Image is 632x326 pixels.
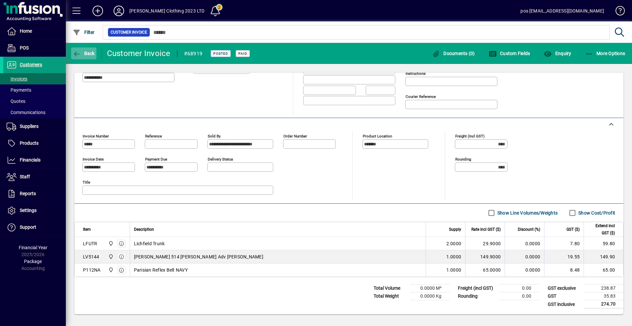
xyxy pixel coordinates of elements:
mat-label: Title [83,180,90,185]
button: Profile [108,5,129,17]
span: [PERSON_NAME] 514 [PERSON_NAME] Adv [PERSON_NAME] [134,253,263,260]
td: Rounding [455,292,500,300]
span: POS [20,45,29,50]
td: 0.0000 [505,263,544,277]
span: Settings [20,208,37,213]
span: Central [107,266,114,274]
td: 0.00 [500,292,539,300]
span: Financial Year [19,245,47,250]
td: Freight (incl GST) [455,284,500,292]
td: 274.70 [584,300,623,309]
div: LV5144 [83,253,99,260]
span: Lichfield Trunk [134,240,165,247]
mat-label: Reference [145,134,162,138]
a: Support [3,219,66,236]
span: Package [24,259,42,264]
div: P112NA [83,267,101,273]
button: Add [87,5,108,17]
td: Total Volume [370,284,410,292]
td: 0.00 [500,284,539,292]
mat-label: Invoice number [83,134,109,138]
button: Custom Fields [487,47,532,59]
mat-label: Instructions [406,71,426,76]
td: Total Weight [370,292,410,300]
button: More Options [584,47,627,59]
td: 0.0000 [505,237,544,250]
span: Custom Fields [489,51,530,56]
a: POS [3,40,66,56]
span: Posted [213,51,228,56]
span: Invoices [7,76,27,81]
span: Reports [20,191,36,196]
a: Settings [3,202,66,219]
span: Documents (0) [432,51,475,56]
div: pos [EMAIL_ADDRESS][DOMAIN_NAME] [520,6,604,16]
button: Filter [71,26,96,38]
a: Products [3,135,66,152]
span: GST ($) [566,226,580,233]
td: 8.48 [544,263,584,277]
a: Knowledge Base [611,1,624,23]
span: Enquiry [544,51,571,56]
td: 149.90 [584,250,623,263]
span: Suppliers [20,124,39,129]
span: Customers [20,62,42,67]
button: Documents (0) [431,47,477,59]
span: Extend incl GST ($) [588,222,615,237]
mat-label: Order number [283,134,307,138]
td: 0.0000 [505,250,544,263]
mat-label: Payment due [145,157,167,162]
span: 1.0000 [446,253,461,260]
button: Back [71,47,96,59]
a: Home [3,23,66,40]
span: Central [107,240,114,247]
span: Item [83,226,91,233]
span: Staff [20,174,30,179]
label: Show Line Volumes/Weights [496,210,558,216]
span: Quotes [7,99,25,104]
a: Invoices [3,73,66,84]
span: Discount (%) [518,226,540,233]
td: 19.55 [544,250,584,263]
span: Description [134,226,154,233]
td: 35.83 [584,292,623,300]
div: 29.9000 [469,240,501,247]
td: 0.0000 M³ [410,284,449,292]
label: Show Cost/Profit [577,210,615,216]
span: Communications [7,110,45,115]
div: [PERSON_NAME] Clothing 2023 LTD [129,6,204,16]
span: Filter [73,30,95,35]
a: Suppliers [3,118,66,135]
div: Customer Invoice [107,48,171,59]
td: 59.80 [584,237,623,250]
mat-label: Freight (incl GST) [455,134,485,138]
mat-label: Rounding [455,157,471,162]
a: Communications [3,107,66,118]
a: Financials [3,152,66,168]
app-page-header-button: Back [66,47,102,59]
span: Financials [20,157,40,163]
span: Customer Invoice [111,29,147,36]
td: 0.0000 Kg [410,292,449,300]
a: Payments [3,84,66,96]
button: Enquiry [542,47,573,59]
a: Reports [3,186,66,202]
span: Parisian Reflex Belt NAVY [134,267,188,273]
td: 65.00 [584,263,623,277]
td: GST inclusive [544,300,584,309]
span: Rate incl GST ($) [471,226,501,233]
mat-label: Delivery status [208,157,233,162]
td: GST [544,292,584,300]
span: Supply [449,226,461,233]
span: Back [73,51,95,56]
span: More Options [585,51,625,56]
div: 149.9000 [469,253,501,260]
span: Paid [238,51,247,56]
mat-label: Product location [363,134,392,138]
span: Central [107,253,114,260]
div: #68919 [184,48,203,59]
mat-label: Courier Reference [406,94,436,99]
div: LFUTR [83,240,97,247]
div: 65.0000 [469,267,501,273]
span: 2.0000 [446,240,461,247]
